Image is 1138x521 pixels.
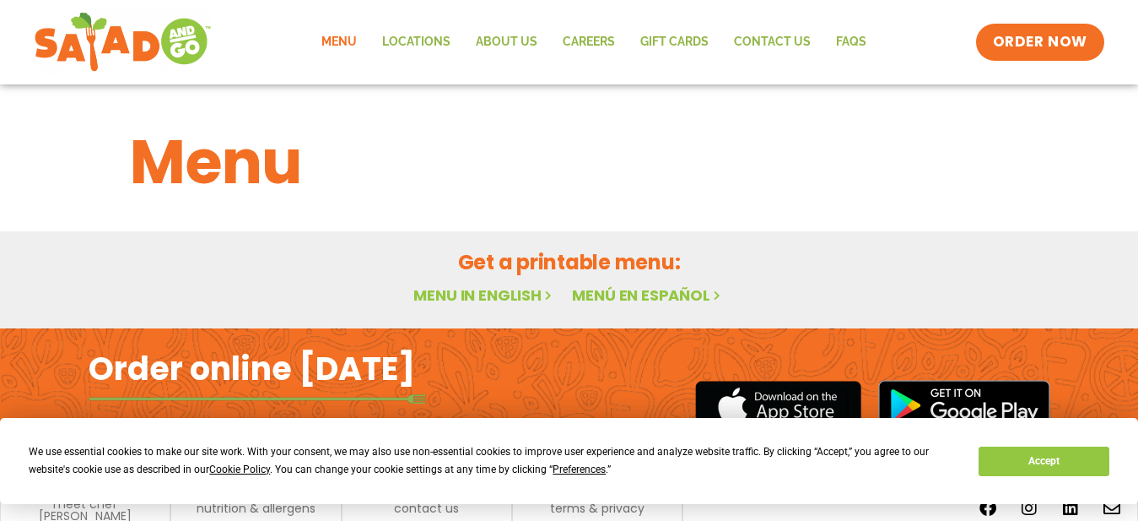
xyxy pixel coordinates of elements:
[979,447,1108,476] button: Accept
[993,32,1087,52] span: ORDER NOW
[413,285,555,306] a: Menu in English
[628,23,721,62] a: GIFT CARDS
[309,23,879,62] nav: Menu
[553,464,606,475] span: Preferences
[695,378,861,433] img: appstore
[89,394,426,404] img: fork
[369,23,463,62] a: Locations
[209,464,270,475] span: Cookie Policy
[878,380,1050,431] img: google_play
[130,247,1009,277] h2: Get a printable menu:
[550,23,628,62] a: Careers
[463,23,550,62] a: About Us
[394,502,459,514] a: contact us
[89,415,304,463] h2: Download the app
[721,23,823,62] a: Contact Us
[197,502,316,514] a: nutrition & allergens
[34,8,212,76] img: new-SAG-logo-768×292
[823,23,879,62] a: FAQs
[309,23,369,62] a: Menu
[130,117,1009,208] h1: Menu
[550,502,645,514] a: terms & privacy
[572,285,724,306] a: Menú en español
[29,443,958,479] div: We use essential cookies to make our site work. With your consent, we may also use non-essential ...
[89,348,415,389] h2: Order online [DATE]
[976,24,1104,61] a: ORDER NOW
